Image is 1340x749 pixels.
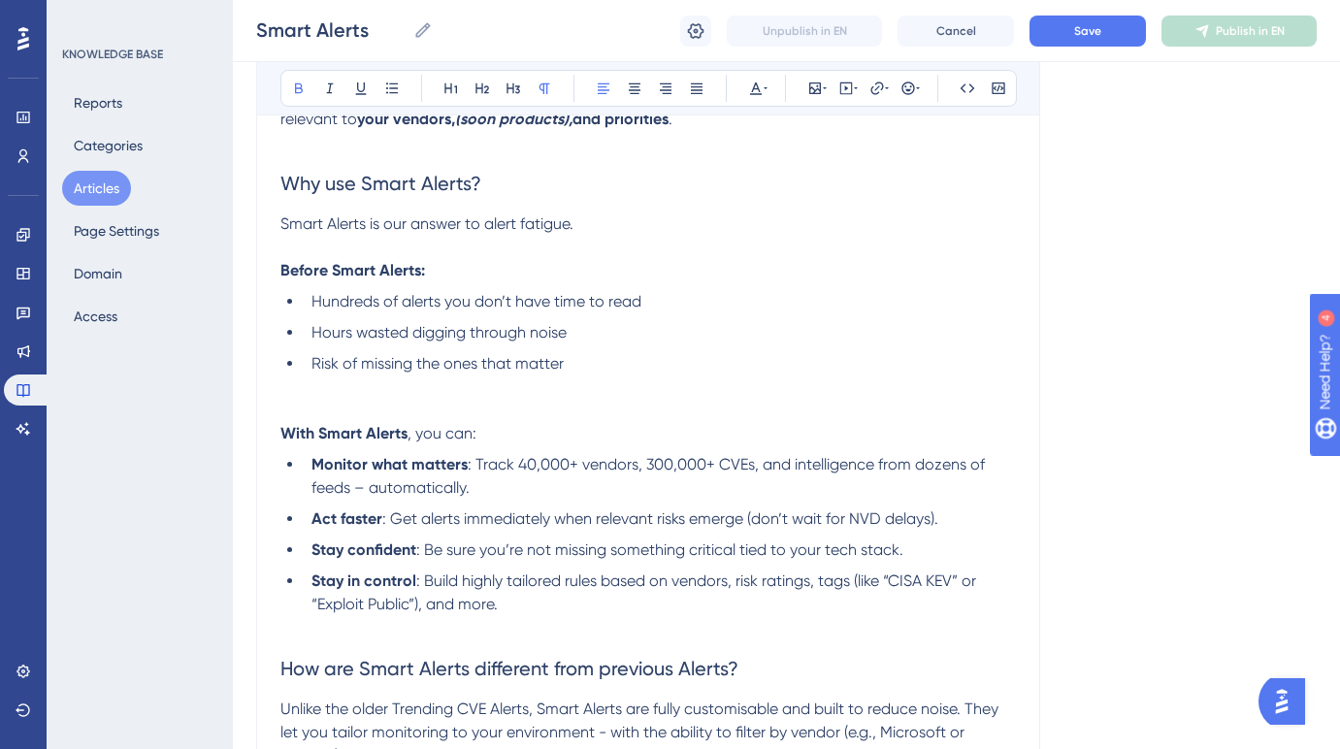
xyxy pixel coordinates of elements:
span: . [669,110,672,128]
span: : Track 40,000+ vendors, 300,000+ CVEs, and intelligence from dozens of feeds – automatically. [311,455,989,497]
button: Page Settings [62,213,171,248]
button: Unpublish in EN [727,16,882,47]
span: Smart Alerts is our answer to alert fatigue. [280,214,573,233]
span: Hours wasted digging through noise [311,323,567,342]
strong: With Smart Alerts [280,424,408,442]
span: Cancel [936,23,976,39]
button: Reports [62,85,134,120]
span: : Build highly tailored rules based on vendors, risk ratings, tags (like “CISA KEV” or “Exploit P... [311,571,980,613]
span: Save [1074,23,1101,39]
button: Cancel [898,16,1014,47]
button: Publish in EN [1161,16,1317,47]
input: Article Name [256,16,406,44]
span: : Be sure you’re not missing something critical tied to your tech stack. [416,540,903,559]
strong: and priorities [572,110,669,128]
span: , you can: [408,424,476,442]
strong: your vendors, [357,110,455,128]
strong: Before Smart Alerts: [280,261,425,279]
button: Articles [62,171,131,206]
span: Need Help? [46,5,121,28]
span: How are Smart Alerts different from previous Alerts? [280,657,738,680]
span: : Get alerts immediately when relevant risks emerge (don’t wait for NVD delays). [382,509,938,528]
div: 4 [135,10,141,25]
span: Why use Smart Alerts? [280,172,481,195]
strong: (soon products), [455,110,572,128]
span: Hundreds of alerts you don’t have time to read [311,292,641,310]
strong: Stay in control [311,571,416,590]
button: Save [1030,16,1146,47]
div: KNOWLEDGE BASE [62,47,163,62]
button: Categories [62,128,154,163]
button: Access [62,299,129,334]
button: Domain [62,256,134,291]
span: Risk of missing the ones that matter [311,354,564,373]
span: Unpublish in EN [763,23,847,39]
strong: Monitor what matters [311,455,468,473]
span: Publish in EN [1216,23,1285,39]
strong: Act faster [311,509,382,528]
iframe: UserGuiding AI Assistant Launcher [1258,672,1317,731]
strong: Stay confident [311,540,416,559]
